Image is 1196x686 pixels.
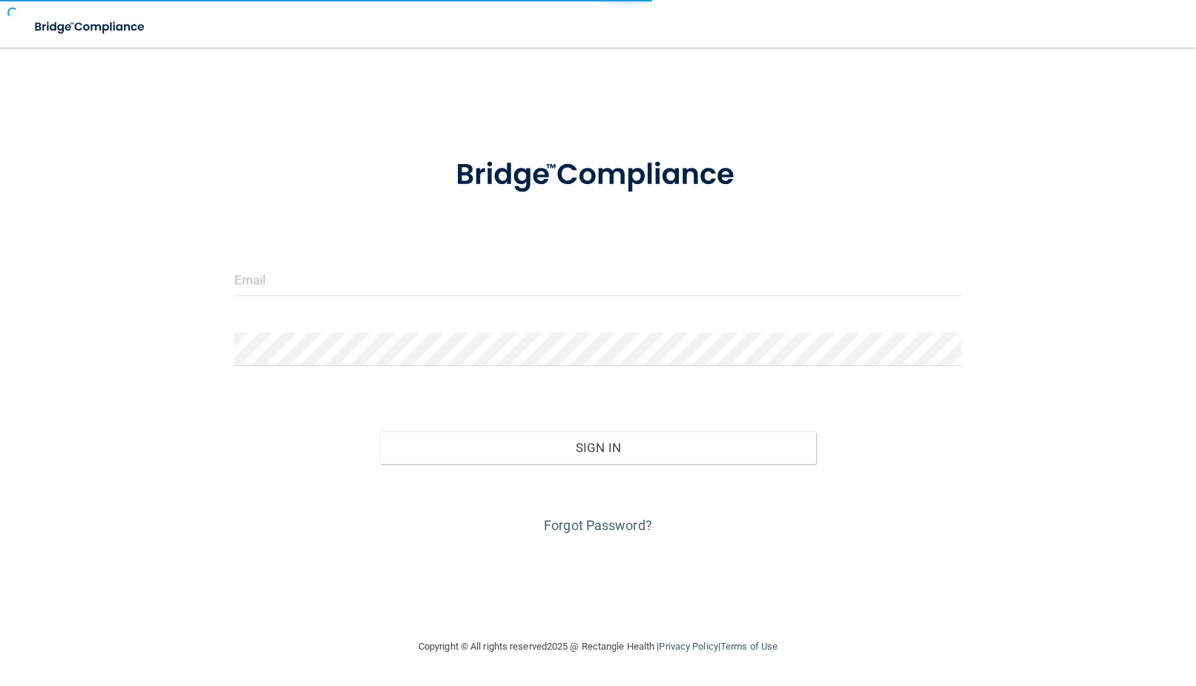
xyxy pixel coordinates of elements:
input: Email [234,263,962,296]
button: Sign In [380,431,816,464]
div: Copyright © All rights reserved 2025 @ Rectangle Health | | [327,623,869,670]
a: Terms of Use [720,641,778,652]
img: bridge_compliance_login_screen.278c3ca4.svg [425,137,771,214]
a: Privacy Policy [659,641,717,652]
a: Forgot Password? [544,517,652,533]
img: bridge_compliance_login_screen.278c3ca4.svg [22,12,159,42]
